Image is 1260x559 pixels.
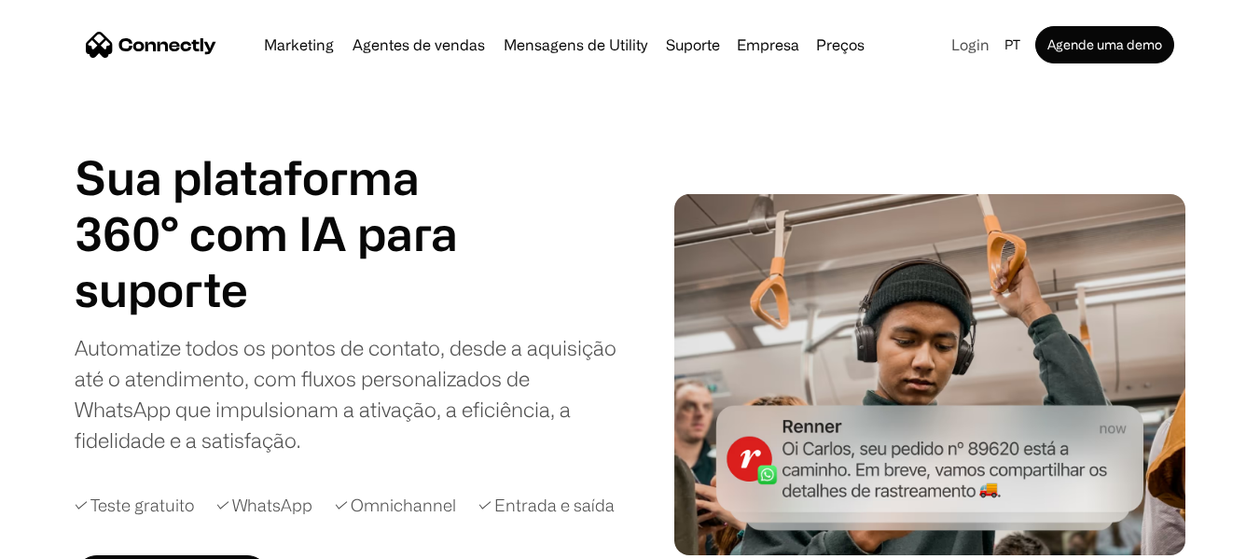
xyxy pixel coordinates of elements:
h1: suporte [75,261,504,317]
h1: Sua plataforma 360° com IA para [75,149,504,261]
div: pt [997,32,1032,58]
a: Agentes de vendas [345,37,492,52]
div: carousel [75,261,504,317]
div: ✓ WhatsApp [216,493,312,518]
div: ✓ Omnichannel [335,493,456,518]
a: Preços [809,37,872,52]
a: Suporte [658,37,727,52]
div: ✓ Entrada e saída [478,493,615,518]
div: pt [1004,32,1020,58]
a: home [86,31,216,59]
aside: Language selected: Português (Brasil) [19,524,112,552]
div: Empresa [731,32,805,58]
a: Login [944,32,997,58]
a: Mensagens de Utility [496,37,655,52]
div: 2 of 4 [75,261,504,317]
ul: Language list [37,526,112,552]
div: ✓ Teste gratuito [75,493,194,518]
a: Marketing [256,37,341,52]
div: Empresa [737,32,799,58]
div: Automatize todos os pontos de contato, desde a aquisição até o atendimento, com fluxos personaliz... [75,332,623,455]
a: Agende uma demo [1035,26,1174,63]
